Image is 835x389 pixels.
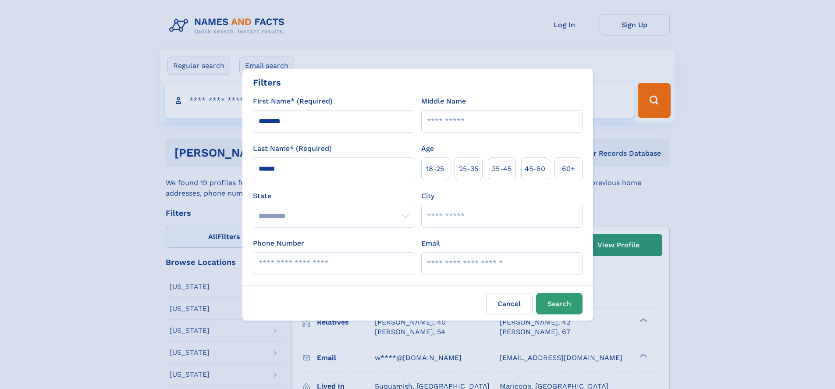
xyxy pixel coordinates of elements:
span: 18‑25 [426,164,444,174]
label: Phone Number [253,238,304,249]
label: Age [421,143,434,154]
div: Filters [253,76,281,89]
label: Middle Name [421,96,466,107]
label: First Name* (Required) [253,96,333,107]
label: State [253,191,414,201]
span: 45‑60 [525,164,545,174]
span: 35‑45 [492,164,512,174]
label: Last Name* (Required) [253,143,332,154]
label: Email [421,238,440,249]
label: City [421,191,434,201]
button: Search [536,293,583,314]
span: 60+ [562,164,575,174]
span: 25‑35 [459,164,478,174]
label: Cancel [486,293,533,314]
